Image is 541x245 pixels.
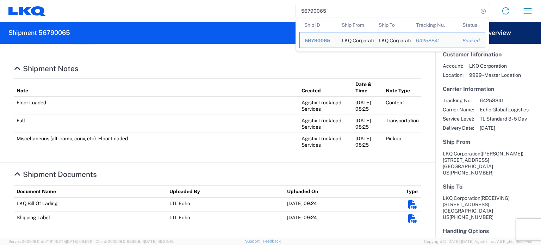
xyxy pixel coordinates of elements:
[14,64,79,73] a: Hide Details
[167,197,285,212] td: LTL Echo
[14,197,167,212] td: LKQ Bill Of Lading
[443,72,464,78] span: Location:
[299,115,353,133] td: Agistix Truckload Services
[443,125,474,131] span: Delivery Date:
[443,116,474,122] span: Service Level:
[443,228,534,234] h5: Handling Options
[379,32,406,48] div: LKQ Corporation
[353,79,383,97] th: Date & Time
[285,186,404,198] th: Uploaded On
[443,151,480,157] span: LKQ Corporation
[14,185,421,226] table: Shipment Documents
[443,106,474,113] span: Carrier Name:
[14,212,167,226] td: Shipping Label
[480,151,523,157] span: ([PERSON_NAME])
[443,183,534,190] h5: Ship To
[443,51,534,58] h5: Customer Information
[8,29,70,37] h2: Shipment 56790065
[449,170,493,176] span: [PHONE_NUMBER]
[14,97,299,115] td: Floor Loaded
[443,139,534,145] h5: Ship From
[416,37,453,44] div: 64258841
[14,186,167,198] th: Document Name
[296,4,478,18] input: Shipment, tracking or reference number
[404,186,421,198] th: Type
[443,195,510,207] span: LKQ Corporation [STREET_ADDRESS]
[480,195,510,201] span: (RECEIVING)
[167,212,285,226] td: LTL Echo
[383,115,421,133] td: Transportation
[443,151,534,176] address: [GEOGRAPHIC_DATA] US
[411,18,458,32] th: Tracking Nu.
[299,133,353,151] td: Agistix Truckload Services
[342,32,369,48] div: LKQ Corporation
[14,78,421,151] table: Shipment Notes
[167,186,285,198] th: Uploaded By
[480,125,529,131] span: [DATE]
[14,170,97,179] a: Hide Details
[305,38,330,43] span: 56790065
[66,239,92,244] span: [DATE] 09:51:11
[408,214,417,223] em: Download
[95,239,174,244] span: Client: 2025.18.0-9839db4
[424,238,533,245] span: Copyright © [DATE]-[DATE] Agistix Inc., All Rights Reserved
[383,97,421,115] td: Content
[285,212,404,226] td: [DATE] 09:24
[299,79,353,97] th: Created
[285,197,404,212] td: [DATE] 09:24
[480,116,529,122] span: TL Standard 3 - 5 Day
[299,18,337,32] th: Ship ID
[383,79,421,97] th: Note Type
[480,106,529,113] span: Echo Global Logistics
[14,133,299,151] td: Miscellaneous (alt, comp, conv, etc) - Floor Loaded
[449,214,493,220] span: [PHONE_NUMBER]
[443,195,534,220] address: [GEOGRAPHIC_DATA] US
[443,63,464,69] span: Account:
[14,115,299,133] td: Full
[462,37,480,44] div: Booked
[469,72,521,78] span: 9999 - Master Location
[353,133,383,151] td: [DATE] 08:25
[263,239,281,243] a: Feedback
[480,97,529,104] span: 64258841
[14,79,299,97] th: Note
[299,97,353,115] td: Agistix Truckload Services
[144,239,174,244] span: [DATE] 09:32:48
[374,18,411,32] th: Ship To
[337,18,374,32] th: Ship From
[443,97,474,104] span: Tracking No:
[299,18,489,51] table: Search Results
[443,157,489,163] span: [STREET_ADDRESS]
[443,86,534,92] h5: Carrier Information
[469,63,521,69] span: LKQ Corporation
[353,115,383,133] td: [DATE] 08:25
[305,37,332,44] div: 56790065
[8,239,92,244] span: Server: 2025.18.0-dd719145275
[458,18,485,32] th: Status
[245,239,263,243] a: Support
[408,200,417,209] em: Download
[383,133,421,151] td: Pickup
[353,97,383,115] td: [DATE] 08:25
